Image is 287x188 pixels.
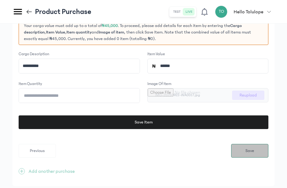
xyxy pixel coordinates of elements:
span: Item Value [46,30,65,35]
span: Save Item [133,119,151,126]
label: Item quantity [19,81,42,87]
p: Product Purchase [35,7,91,17]
label: Item Value [147,51,165,57]
span: ₦45,000 [102,23,118,28]
span: Previous [30,148,45,154]
span: Image of item [99,30,124,35]
span: Save [245,148,254,154]
button: TOHello Tolulope [215,6,275,18]
label: Cargo description [19,51,49,57]
button: Save Item [18,115,267,129]
span: Item quantity [66,30,92,35]
p: Your cargo value must add up to a total of . To proceed, please add details for each item by ente... [24,23,263,42]
button: Save [231,144,268,158]
button: Previous [19,144,56,158]
p: Add another purchase [29,168,75,175]
label: Image of item [147,81,171,87]
span: + [19,168,25,174]
button: test [171,8,183,16]
button: +Add another purchase [19,168,75,175]
button: live [183,8,195,16]
div: TO [215,6,227,18]
p: Hello Tolulope [234,8,263,16]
